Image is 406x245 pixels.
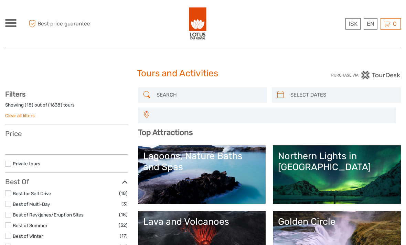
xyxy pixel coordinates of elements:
div: Golden Circle [278,216,396,227]
h1: Tours and Activities [137,68,269,79]
span: (18) [119,211,128,219]
div: Showing ( ) out of ( ) tours [5,102,128,112]
div: Northern Lights in [GEOGRAPHIC_DATA] [278,151,396,173]
span: (32) [119,221,128,229]
label: 18 [26,102,32,108]
strong: Filters [5,90,25,98]
a: Best of Multi-Day [13,201,50,207]
span: (3) [121,200,128,208]
a: Best for Self Drive [13,191,51,196]
span: (17) [120,232,128,240]
span: (18) [119,189,128,197]
a: Private tours [13,161,40,166]
a: Lagoons, Nature Baths and Spas [143,151,261,199]
span: 0 [392,20,398,27]
img: PurchaseViaTourDesk.png [331,71,401,79]
div: EN [364,18,377,30]
h3: Price [5,130,128,138]
a: Best of Summer [13,223,47,228]
a: Best of Winter [13,233,43,239]
span: ISK [349,20,357,27]
a: Clear all filters [5,113,35,118]
label: 1638 [50,102,61,108]
input: SEARCH [154,89,264,101]
a: Northern Lights in [GEOGRAPHIC_DATA] [278,151,396,199]
input: SELECT DATES [288,89,397,101]
b: Top Attractions [138,128,193,137]
div: Lagoons, Nature Baths and Spas [143,151,261,173]
a: Best of Reykjanes/Eruption Sites [13,212,84,218]
img: 443-e2bd2384-01f0-477a-b1bf-f993e7f52e7d_logo_big.png [189,7,207,41]
h3: Best Of [5,178,128,186]
span: Best price guarantee [27,18,104,30]
div: Lava and Volcanoes [143,216,261,227]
